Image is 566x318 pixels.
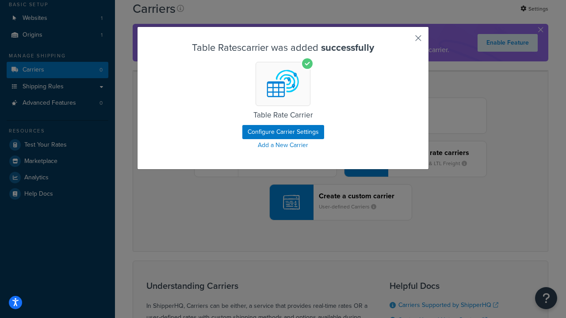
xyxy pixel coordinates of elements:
[263,64,303,104] img: Table Rates
[165,111,401,120] h5: Table Rate Carrier
[160,139,406,151] a: Add a New Carrier
[160,42,406,53] h3: Table Rates carrier was added
[321,40,374,55] strong: successfully
[242,125,324,139] button: Configure Carrier Settings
